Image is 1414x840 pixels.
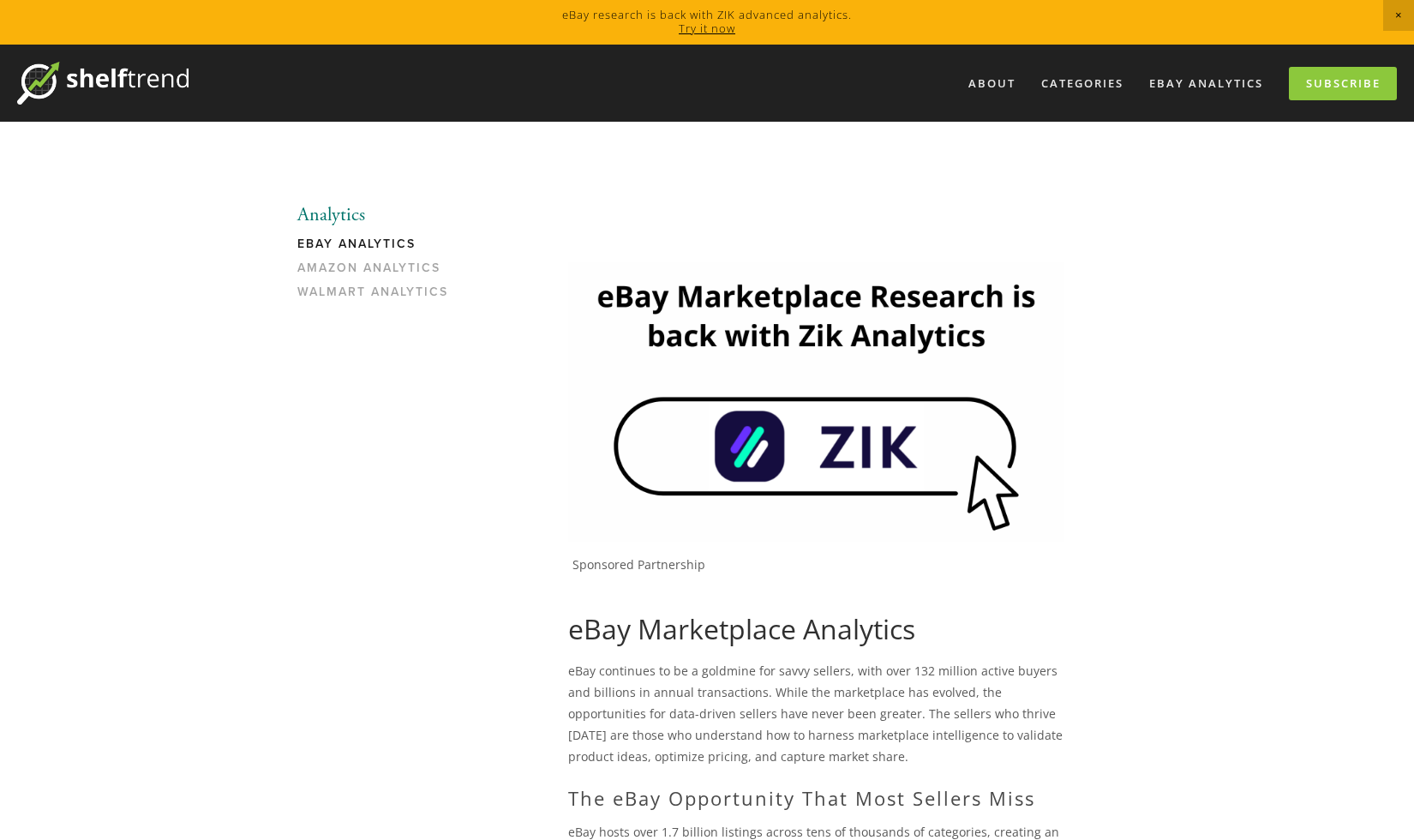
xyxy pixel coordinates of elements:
[679,21,735,36] a: Try it now
[568,660,1063,768] p: eBay continues to be a goldmine for savvy sellers, with over 132 million active buyers and billio...
[572,557,1063,573] p: Sponsored Partnership
[17,62,189,105] img: ShelfTrend
[1289,67,1397,100] a: Subscribe
[297,261,461,285] a: Amazon Analytics
[568,613,1063,645] h1: eBay Marketplace Analytics
[1138,69,1274,98] a: eBay Analytics
[568,262,1063,541] img: Zik Analytics Sponsored Ad
[297,204,461,226] li: Analytics
[1030,69,1135,98] div: Categories
[297,285,461,309] a: Walmart Analytics
[297,237,461,261] a: eBay Analytics
[568,787,1063,809] h2: The eBay Opportunity That Most Sellers Miss
[957,69,1027,98] a: About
